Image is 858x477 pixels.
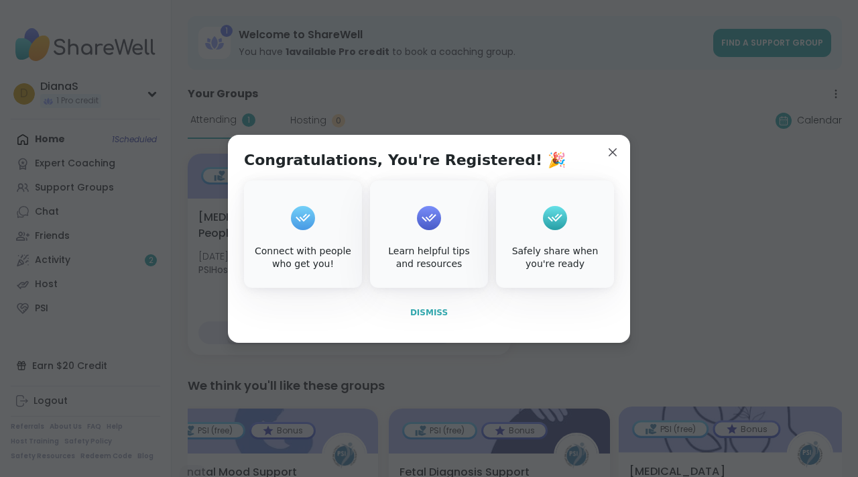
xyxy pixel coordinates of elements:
div: Connect with people who get you! [247,245,359,271]
div: Safely share when you're ready [499,245,611,271]
span: Dismiss [410,308,448,317]
button: Dismiss [244,299,614,327]
h1: Congratulations, You're Registered! 🎉 [244,151,566,170]
div: Learn helpful tips and resources [373,245,485,271]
